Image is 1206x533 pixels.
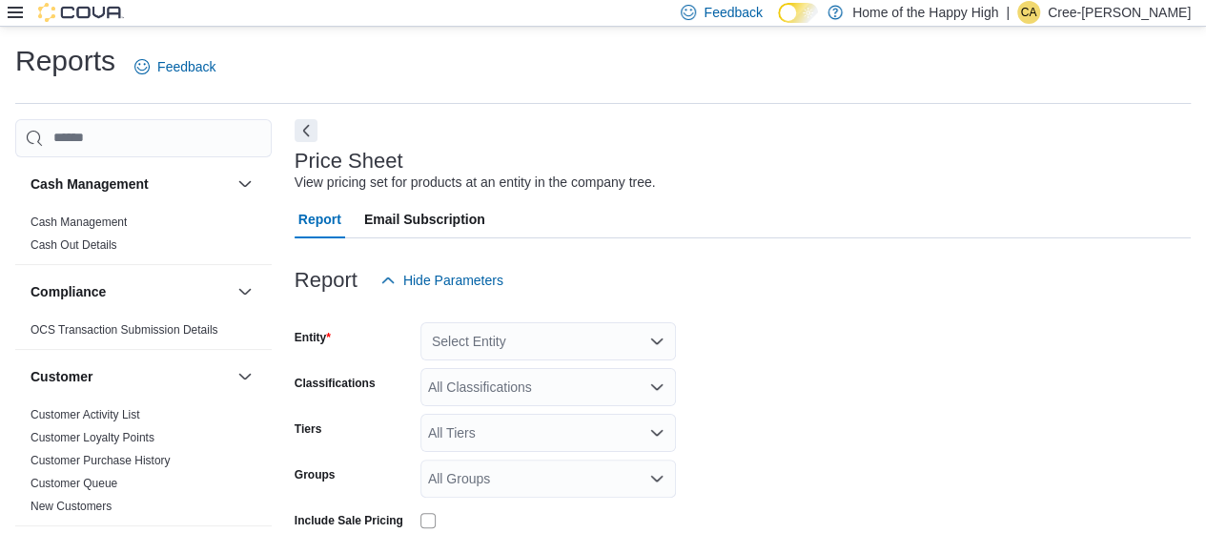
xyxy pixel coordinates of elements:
[31,282,230,301] button: Compliance
[778,3,818,23] input: Dark Mode
[649,379,664,395] button: Open list of options
[31,367,230,386] button: Customer
[157,57,215,76] span: Feedback
[31,408,140,421] a: Customer Activity List
[31,174,149,194] h3: Cash Management
[31,237,117,253] span: Cash Out Details
[15,318,272,349] div: Compliance
[234,365,256,388] button: Customer
[298,200,341,238] span: Report
[295,150,403,173] h3: Price Sheet
[1048,1,1191,24] p: Cree-[PERSON_NAME]
[649,334,664,349] button: Open list of options
[38,3,124,22] img: Cova
[31,322,218,338] span: OCS Transaction Submission Details
[295,421,321,437] label: Tiers
[295,119,317,142] button: Next
[704,3,762,22] span: Feedback
[295,513,403,528] label: Include Sale Pricing
[649,425,664,441] button: Open list of options
[234,173,256,195] button: Cash Management
[234,280,256,303] button: Compliance
[15,211,272,264] div: Cash Management
[364,200,485,238] span: Email Subscription
[295,330,331,345] label: Entity
[15,403,272,525] div: Customer
[31,500,112,513] a: New Customers
[31,323,218,337] a: OCS Transaction Submission Details
[31,407,140,422] span: Customer Activity List
[1006,1,1010,24] p: |
[31,477,117,490] a: Customer Queue
[31,430,154,445] span: Customer Loyalty Points
[295,467,336,482] label: Groups
[295,173,656,193] div: View pricing set for products at an entity in the company tree.
[127,48,223,86] a: Feedback
[295,269,358,292] h3: Report
[1017,1,1040,24] div: Cree-Ann Perrin
[31,282,106,301] h3: Compliance
[295,376,376,391] label: Classifications
[1021,1,1037,24] span: CA
[31,174,230,194] button: Cash Management
[778,23,779,24] span: Dark Mode
[31,431,154,444] a: Customer Loyalty Points
[31,499,112,514] span: New Customers
[403,271,503,290] span: Hide Parameters
[373,261,511,299] button: Hide Parameters
[31,215,127,229] a: Cash Management
[31,453,171,468] span: Customer Purchase History
[31,215,127,230] span: Cash Management
[15,42,115,80] h1: Reports
[852,1,998,24] p: Home of the Happy High
[31,367,92,386] h3: Customer
[649,471,664,486] button: Open list of options
[31,238,117,252] a: Cash Out Details
[31,454,171,467] a: Customer Purchase History
[31,476,117,491] span: Customer Queue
